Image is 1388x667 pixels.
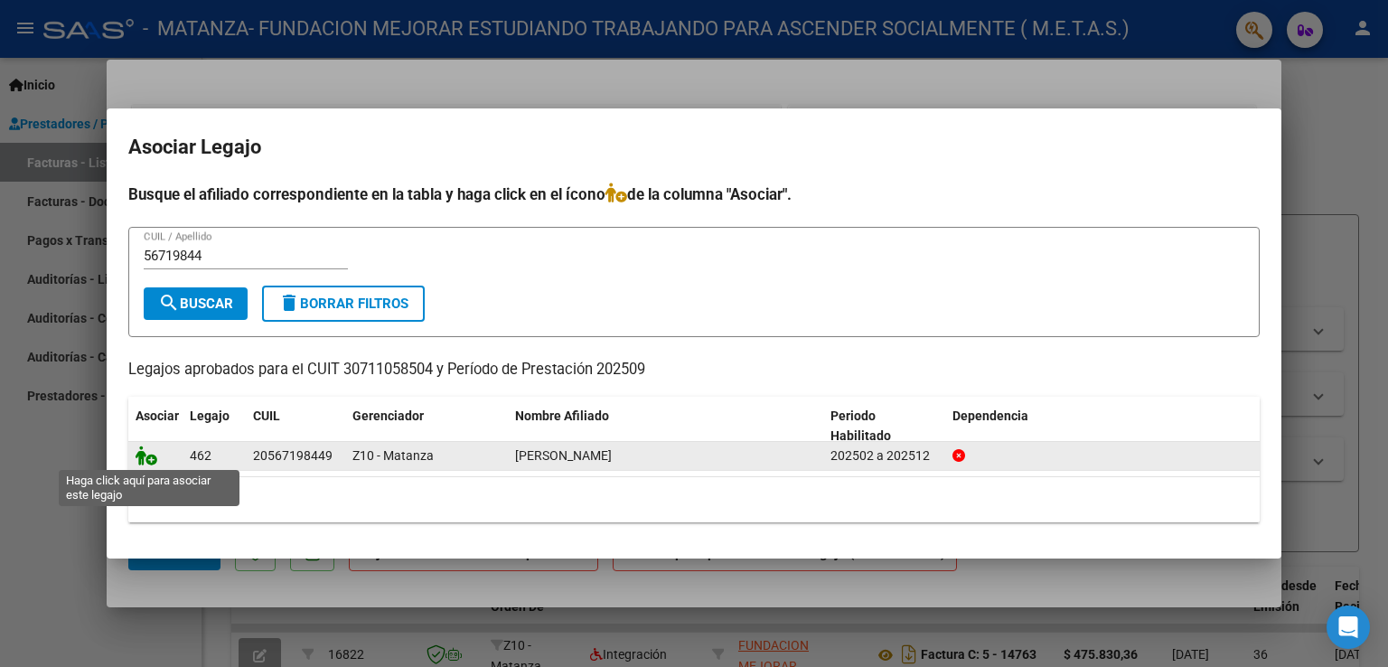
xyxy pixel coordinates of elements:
[128,359,1260,381] p: Legajos aprobados para el CUIT 30711058504 y Período de Prestación 202509
[183,397,246,456] datatable-header-cell: Legajo
[253,446,333,466] div: 20567198449
[352,448,434,463] span: Z10 - Matanza
[830,446,938,466] div: 202502 a 202512
[246,397,345,456] datatable-header-cell: CUIL
[278,296,408,312] span: Borrar Filtros
[1327,606,1370,649] div: Open Intercom Messenger
[190,448,211,463] span: 462
[158,292,180,314] mat-icon: search
[352,409,424,423] span: Gerenciador
[345,397,508,456] datatable-header-cell: Gerenciador
[262,286,425,322] button: Borrar Filtros
[190,409,230,423] span: Legajo
[508,397,823,456] datatable-header-cell: Nombre Afiliado
[158,296,233,312] span: Buscar
[515,448,612,463] span: SANCHEZ UYUQUIPA THEO SANTIAGO
[945,397,1261,456] datatable-header-cell: Dependencia
[136,409,179,423] span: Asociar
[128,130,1260,164] h2: Asociar Legajo
[144,287,248,320] button: Buscar
[823,397,945,456] datatable-header-cell: Periodo Habilitado
[253,409,280,423] span: CUIL
[952,409,1028,423] span: Dependencia
[128,183,1260,206] h4: Busque el afiliado correspondiente en la tabla y haga click en el ícono de la columna "Asociar".
[128,477,1260,522] div: 1 registros
[515,409,609,423] span: Nombre Afiliado
[830,409,891,444] span: Periodo Habilitado
[278,292,300,314] mat-icon: delete
[128,397,183,456] datatable-header-cell: Asociar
